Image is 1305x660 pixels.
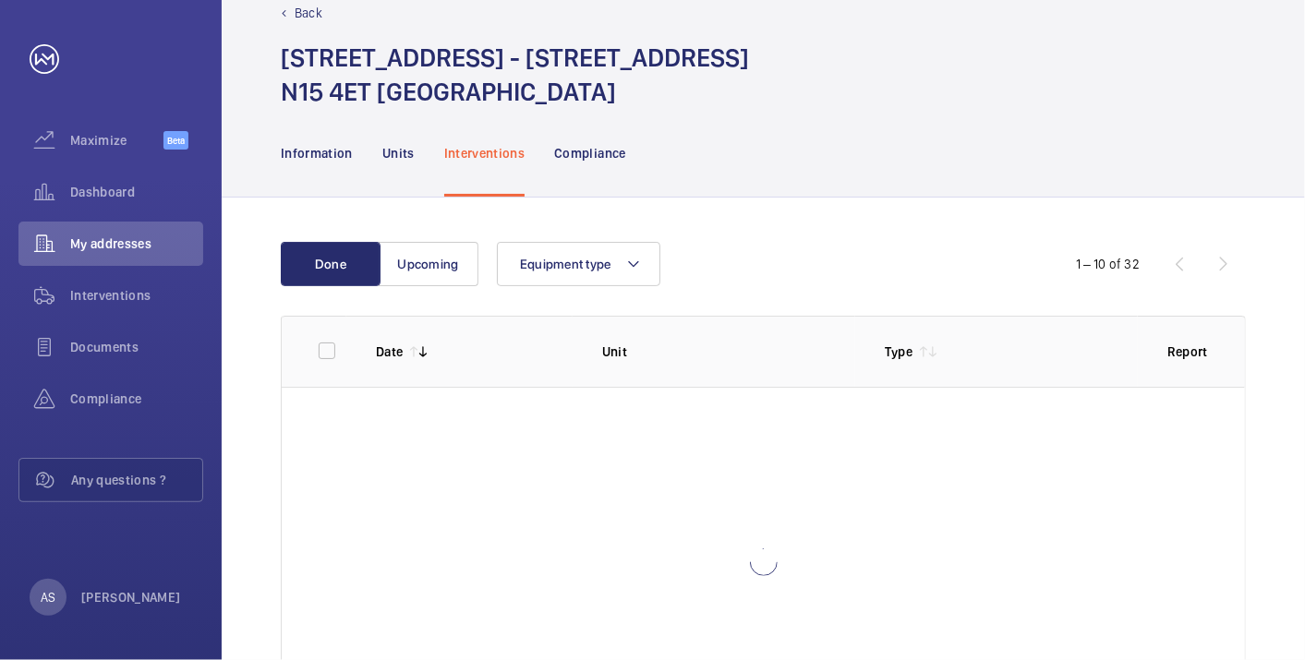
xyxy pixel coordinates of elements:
p: Type [885,342,912,361]
p: Compliance [554,144,626,162]
button: Equipment type [497,242,660,286]
span: Interventions [70,286,203,305]
span: Compliance [70,390,203,408]
span: Dashboard [70,183,203,201]
button: Upcoming [379,242,478,286]
button: Done [281,242,381,286]
p: Units [382,144,415,162]
p: Back [295,4,322,22]
p: Unit [602,342,855,361]
span: Equipment type [520,257,611,271]
p: Information [281,144,353,162]
p: Interventions [444,144,526,162]
p: Report [1167,342,1208,361]
h1: [STREET_ADDRESS] - [STREET_ADDRESS] N15 4ET [GEOGRAPHIC_DATA] [281,41,749,109]
p: [PERSON_NAME] [81,588,181,606]
span: Any questions ? [71,471,202,489]
div: 1 – 10 of 32 [1076,255,1140,273]
span: My addresses [70,234,203,253]
span: Beta [163,131,188,150]
span: Documents [70,338,203,356]
p: AS [41,588,55,606]
span: Maximize [70,131,163,150]
p: Date [376,342,403,361]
